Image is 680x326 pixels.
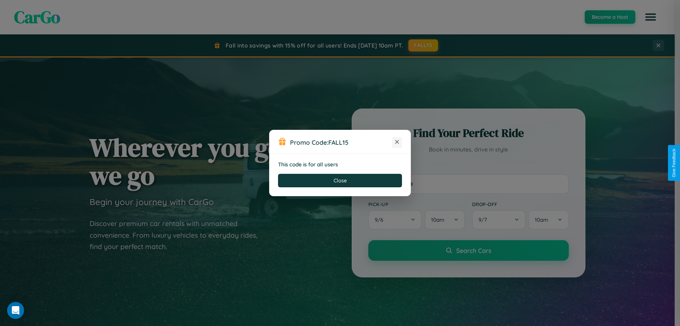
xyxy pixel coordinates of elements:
strong: This code is for all users [278,161,338,168]
b: FALL15 [328,138,348,146]
h3: Promo Code: [290,138,392,146]
button: Close [278,174,402,187]
div: Give Feedback [671,149,676,177]
div: Open Intercom Messenger [7,302,24,319]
